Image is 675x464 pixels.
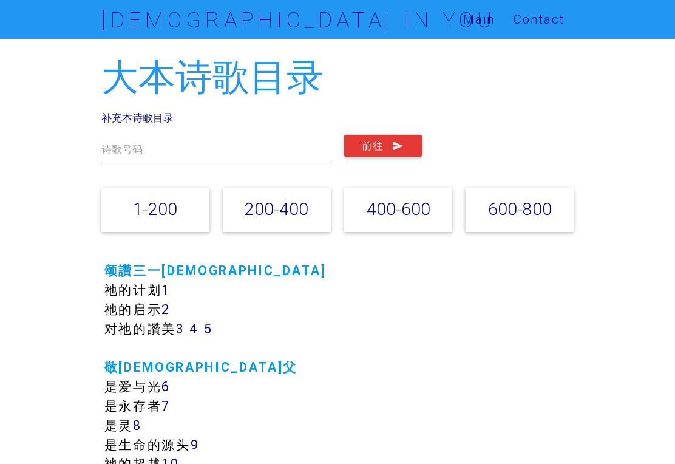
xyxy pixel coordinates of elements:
iframe: Chat [623,409,666,455]
a: 6 [161,379,171,395]
a: 3 [176,321,185,337]
h2: 大本诗歌目录 [101,57,574,98]
a: 敬[DEMOGRAPHIC_DATA]父 [104,360,297,375]
a: 2 [161,302,171,318]
a: 颂讚三一[DEMOGRAPHIC_DATA] [104,263,327,279]
a: 补充本诗歌目录 [101,111,174,125]
a: 1 [161,282,171,298]
a: 8 [133,418,142,434]
a: 4 [189,321,199,337]
label: 诗歌号码 [101,142,143,158]
a: 600-800 [488,199,552,219]
a: 200-400 [245,199,308,219]
a: 9 [191,437,200,453]
a: 5 [204,321,213,337]
a: 7 [161,398,171,414]
a: 400-600 [367,199,430,219]
a: 1-200 [133,199,177,219]
button: 前往 [344,135,422,157]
